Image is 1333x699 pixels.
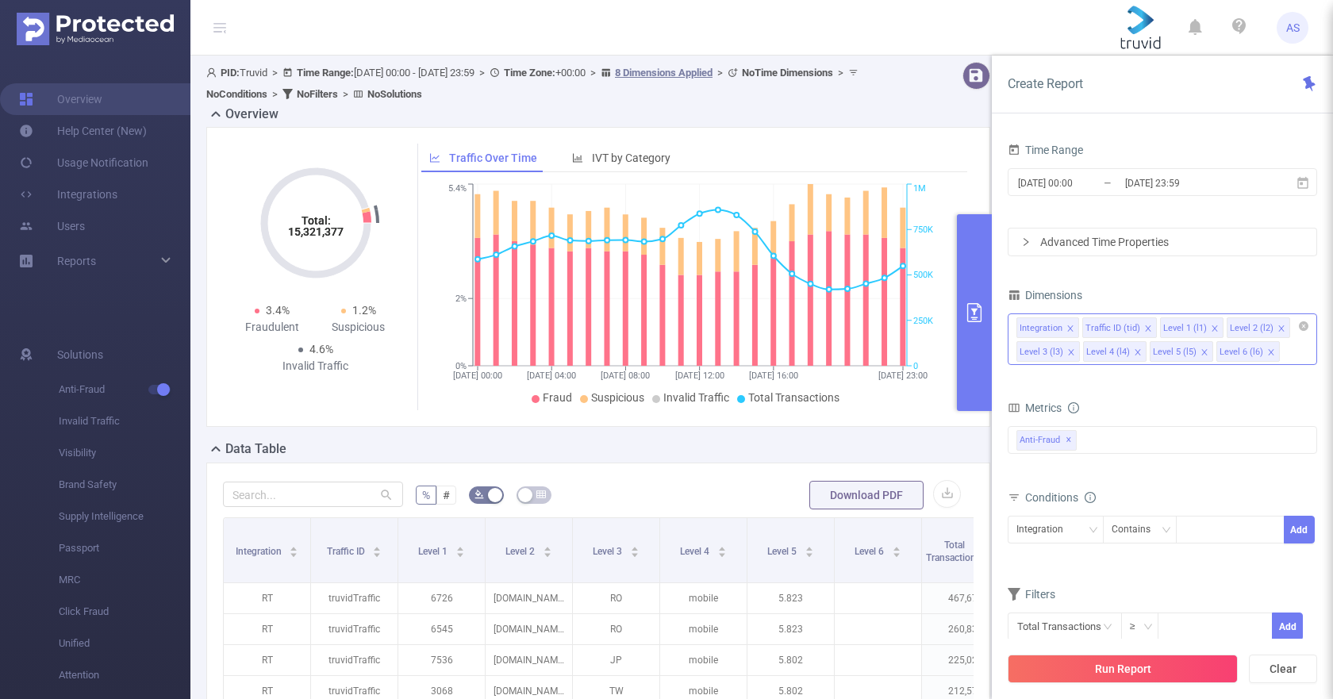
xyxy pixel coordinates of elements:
i: icon: info-circle [1068,402,1079,413]
div: Sort [543,544,552,554]
div: Integration [1020,318,1062,339]
a: Overview [19,83,102,115]
i: icon: caret-down [455,551,464,555]
i: icon: caret-down [290,551,298,555]
span: Reports [57,255,96,267]
i: icon: close [1067,348,1075,358]
span: ✕ [1066,431,1072,450]
i: icon: close [1066,325,1074,334]
span: Create Report [1008,76,1083,91]
span: Level 5 [767,546,799,557]
a: Integrations [19,179,117,210]
span: MRC [59,564,190,596]
tspan: [DATE] 16:00 [748,371,797,381]
span: Fraud [543,391,572,404]
span: Total Transactions [926,540,983,563]
tspan: Total: [301,214,330,227]
p: RT [224,583,310,613]
div: Fraudulent [229,319,316,336]
span: Attention [59,659,190,691]
i: icon: close [1277,325,1285,334]
span: Time Range [1008,144,1083,156]
tspan: [DATE] 12:00 [674,371,724,381]
span: > [474,67,490,79]
span: Conditions [1025,491,1096,504]
span: > [586,67,601,79]
span: 1.2% [352,304,376,317]
div: Sort [289,544,298,554]
div: Level 2 (l2) [1230,318,1273,339]
li: Level 4 (l4) [1083,341,1147,362]
li: Integration [1016,317,1079,338]
span: Anti-Fraud [59,374,190,405]
p: 260,833 [922,614,1008,644]
span: > [713,67,728,79]
p: RT [224,645,310,675]
button: Add [1272,613,1303,640]
button: Run Report [1008,655,1238,683]
span: Traffic Over Time [449,152,537,164]
b: PID: [221,67,240,79]
i: icon: caret-up [455,544,464,549]
tspan: 15,321,377 [288,225,344,238]
div: Sort [892,544,901,554]
i: icon: close [1200,348,1208,358]
tspan: 500K [913,271,933,281]
span: Level 3 [593,546,624,557]
i: icon: caret-up [543,544,551,549]
p: JP [573,645,659,675]
i: icon: bg-colors [474,490,484,499]
i: icon: caret-up [892,544,901,549]
span: Unified [59,628,190,659]
i: icon: caret-down [892,551,901,555]
div: Level 4 (l4) [1086,342,1130,363]
div: Contains [1112,517,1162,543]
i: icon: close-circle [1299,321,1308,331]
p: 5.823 [747,583,834,613]
span: Filters [1008,588,1055,601]
span: Passport [59,532,190,564]
span: Level 2 [505,546,537,557]
tspan: 750K [913,225,933,235]
span: AS [1286,12,1300,44]
span: Total Transactions [748,391,839,404]
p: 225,029 [922,645,1008,675]
p: 5.802 [747,645,834,675]
i: icon: caret-up [373,544,382,549]
tspan: 0% [455,361,467,371]
p: [DOMAIN_NAME] [486,583,572,613]
span: 4.6% [309,343,333,355]
div: Level 1 (l1) [1163,318,1207,339]
span: IVT by Category [592,152,670,164]
div: Invalid Traffic [272,358,359,374]
span: Brand Safety [59,469,190,501]
b: Time Zone: [504,67,555,79]
p: truvidTraffic [311,583,398,613]
tspan: [DATE] 00:00 [453,371,502,381]
i: icon: caret-up [805,544,813,549]
div: Sort [717,544,727,554]
p: RO [573,583,659,613]
span: > [833,67,848,79]
i: icon: down [1143,622,1153,633]
p: [DOMAIN_NAME] [486,645,572,675]
span: Click Fraud [59,596,190,628]
button: Add [1284,516,1315,543]
div: Level 5 (l5) [1153,342,1197,363]
span: Truvid [DATE] 00:00 - [DATE] 23:59 +00:00 [206,67,862,100]
p: [DOMAIN_NAME] [486,614,572,644]
i: icon: down [1162,525,1171,536]
span: % [422,489,430,501]
tspan: 5.4% [448,184,467,194]
i: icon: close [1134,348,1142,358]
tspan: 2% [455,294,467,304]
input: Search... [223,482,403,507]
li: Level 5 (l5) [1150,341,1213,362]
tspan: [DATE] 23:00 [878,371,928,381]
span: > [267,67,282,79]
i: icon: caret-down [543,551,551,555]
i: icon: caret-up [630,544,639,549]
p: mobile [660,645,747,675]
div: icon: rightAdvanced Time Properties [1008,229,1316,255]
i: icon: down [1089,525,1098,536]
